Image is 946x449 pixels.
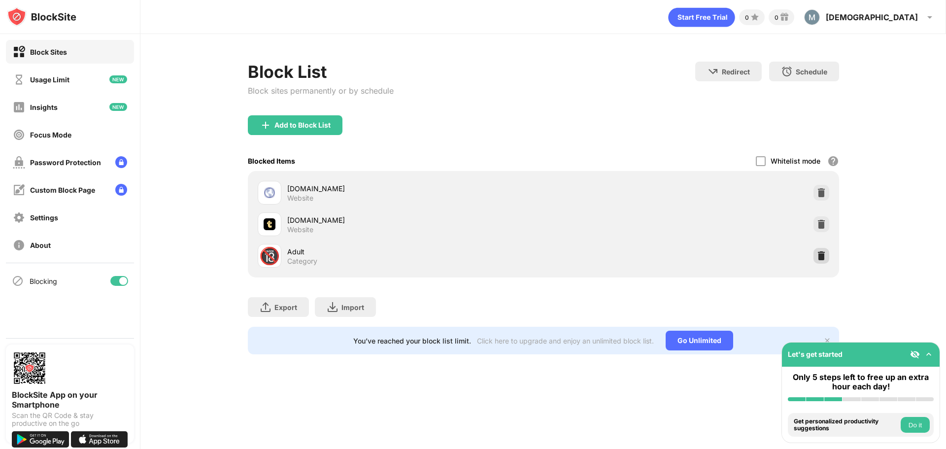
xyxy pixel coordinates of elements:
div: Export [274,303,297,311]
img: password-protection-off.svg [13,156,25,169]
div: Add to Block List [274,121,331,129]
img: blocking-icon.svg [12,275,24,287]
img: new-icon.svg [109,103,127,111]
img: lock-menu.svg [115,156,127,168]
div: Insights [30,103,58,111]
button: Do it [901,417,930,433]
div: [DOMAIN_NAME] [287,183,543,194]
img: get-it-on-google-play.svg [12,431,69,448]
div: Block List [248,62,394,82]
img: eye-not-visible.svg [910,349,920,359]
div: 0 [775,14,778,21]
div: 🔞 [259,246,280,266]
img: time-usage-off.svg [13,73,25,86]
img: download-on-the-app-store.svg [71,431,128,448]
div: Redirect [722,68,750,76]
div: About [30,241,51,249]
div: BlockSite App on your Smartphone [12,390,128,410]
div: Click here to upgrade and enjoy an unlimited block list. [477,337,654,345]
img: logo-blocksite.svg [7,7,76,27]
div: Adult [287,246,543,257]
div: Blocked Items [248,157,295,165]
img: lock-menu.svg [115,184,127,196]
div: Go Unlimited [666,331,733,350]
img: points-small.svg [749,11,761,23]
div: animation [668,7,735,27]
div: Settings [30,213,58,222]
div: Get personalized productivity suggestions [794,418,898,432]
img: focus-off.svg [13,129,25,141]
div: Usage Limit [30,75,69,84]
img: insights-off.svg [13,101,25,113]
div: Focus Mode [30,131,71,139]
div: Blocking [30,277,57,285]
img: new-icon.svg [109,75,127,83]
div: [DOMAIN_NAME] [287,215,543,225]
div: Scan the QR Code & stay productive on the go [12,412,128,427]
div: [DEMOGRAPHIC_DATA] [826,12,918,22]
img: favicons [264,187,275,199]
img: favicons [264,218,275,230]
img: about-off.svg [13,239,25,251]
img: omni-setup-toggle.svg [924,349,934,359]
div: Block sites permanently or by schedule [248,86,394,96]
div: Category [287,257,317,266]
div: Import [341,303,364,311]
div: Block Sites [30,48,67,56]
div: Website [287,225,313,234]
div: Let's get started [788,350,843,358]
img: x-button.svg [823,337,831,345]
div: 0 [745,14,749,21]
img: settings-off.svg [13,211,25,224]
div: Website [287,194,313,203]
img: ACg8ocLjjvTEjyYjinJrXMWmwW3doCaiEc9lSJac0VJlzqeGkwnQVQ=s96-c [804,9,820,25]
img: block-on.svg [13,46,25,58]
img: reward-small.svg [778,11,790,23]
div: Only 5 steps left to free up an extra hour each day! [788,373,934,391]
img: options-page-qr-code.png [12,350,47,386]
div: Schedule [796,68,827,76]
div: Custom Block Page [30,186,95,194]
div: You’ve reached your block list limit. [353,337,471,345]
img: customize-block-page-off.svg [13,184,25,196]
div: Whitelist mode [771,157,820,165]
div: Password Protection [30,158,101,167]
